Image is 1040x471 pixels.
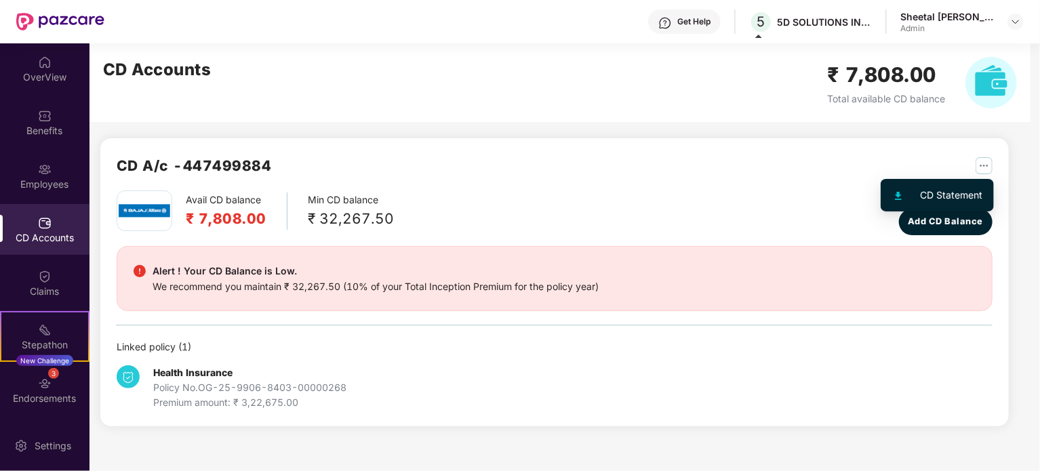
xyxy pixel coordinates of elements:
[153,279,599,294] div: We recommend you maintain ₹ 32,267.50 (10% of your Total Inception Premium for the policy year)
[827,93,945,104] span: Total available CD balance
[921,188,983,203] div: CD Statement
[153,263,599,279] div: Alert ! Your CD Balance is Low.
[117,365,140,388] img: svg+xml;base64,PHN2ZyB4bWxucz0iaHR0cDovL3d3dy53My5vcmcvMjAwMC9zdmciIHdpZHRoPSIzNCIgaGVpZ2h0PSIzNC...
[117,340,993,354] div: Linked policy ( 1 )
[895,192,902,200] img: svg+xml;base64,PHN2ZyB4bWxucz0iaHR0cDovL3d3dy53My5vcmcvMjAwMC9zdmciIHhtbG5zOnhsaW5rPSJodHRwOi8vd3...
[899,209,993,235] button: Add CD Balance
[38,163,52,176] img: svg+xml;base64,PHN2ZyBpZD0iRW1wbG95ZWVzIiB4bWxucz0iaHR0cDovL3d3dy53My5vcmcvMjAwMC9zdmciIHdpZHRoPS...
[153,367,233,378] b: Health Insurance
[677,16,711,27] div: Get Help
[186,207,266,230] h2: ₹ 7,808.00
[153,380,346,395] div: Policy No. OG-25-9906-8403-00000268
[777,16,872,28] div: 5D SOLUTIONS INDIA PRIVATE LIMITED
[38,323,52,337] img: svg+xml;base64,PHN2ZyB4bWxucz0iaHR0cDovL3d3dy53My5vcmcvMjAwMC9zdmciIHdpZHRoPSIyMSIgaGVpZ2h0PSIyMC...
[908,215,983,228] span: Add CD Balance
[827,59,945,91] h2: ₹ 7,808.00
[14,439,28,453] img: svg+xml;base64,PHN2ZyBpZD0iU2V0dGluZy0yMHgyMCIgeG1sbnM9Imh0dHA6Ly93d3cudzMub3JnLzIwMDAvc3ZnIiB3aW...
[31,439,75,453] div: Settings
[976,157,993,174] img: svg+xml;base64,PHN2ZyB4bWxucz0iaHR0cDovL3d3dy53My5vcmcvMjAwMC9zdmciIHdpZHRoPSIyNSIgaGVpZ2h0PSIyNS...
[153,395,346,410] div: Premium amount: ₹ 3,22,675.00
[965,57,1017,108] img: svg+xml;base64,PHN2ZyB4bWxucz0iaHR0cDovL3d3dy53My5vcmcvMjAwMC9zdmciIHhtbG5zOnhsaW5rPSJodHRwOi8vd3...
[1,338,88,352] div: Stepathon
[38,109,52,123] img: svg+xml;base64,PHN2ZyBpZD0iQmVuZWZpdHMiIHhtbG5zPSJodHRwOi8vd3d3LnczLm9yZy8yMDAwL3N2ZyIgd2lkdGg9Ij...
[1010,16,1021,27] img: svg+xml;base64,PHN2ZyBpZD0iRHJvcGRvd24tMzJ4MzIiIHhtbG5zPSJodHRwOi8vd3d3LnczLm9yZy8yMDAwL3N2ZyIgd2...
[900,10,995,23] div: Sheetal [PERSON_NAME]
[38,56,52,69] img: svg+xml;base64,PHN2ZyBpZD0iSG9tZSIgeG1sbnM9Imh0dHA6Ly93d3cudzMub3JnLzIwMDAvc3ZnIiB3aWR0aD0iMjAiIG...
[117,155,272,177] h2: CD A/c - 447499884
[48,368,59,379] div: 3
[186,192,287,230] div: Avail CD balance
[308,207,394,230] div: ₹ 32,267.50
[16,355,73,366] div: New Challenge
[38,270,52,283] img: svg+xml;base64,PHN2ZyBpZD0iQ2xhaW0iIHhtbG5zPSJodHRwOi8vd3d3LnczLm9yZy8yMDAwL3N2ZyIgd2lkdGg9IjIwIi...
[119,194,170,227] img: bajaj.png
[103,57,212,83] h2: CD Accounts
[900,23,995,34] div: Admin
[757,14,765,30] span: 5
[134,265,146,277] img: svg+xml;base64,PHN2ZyBpZD0iRGFuZ2VyX2FsZXJ0IiBkYXRhLW5hbWU9IkRhbmdlciBhbGVydCIgeG1sbnM9Imh0dHA6Ly...
[308,192,394,230] div: Min CD balance
[16,13,104,30] img: New Pazcare Logo
[658,16,672,30] img: svg+xml;base64,PHN2ZyBpZD0iSGVscC0zMngzMiIgeG1sbnM9Imh0dHA6Ly93d3cudzMub3JnLzIwMDAvc3ZnIiB3aWR0aD...
[38,216,52,230] img: svg+xml;base64,PHN2ZyBpZD0iQ0RfQWNjb3VudHMiIGRhdGEtbmFtZT0iQ0QgQWNjb3VudHMiIHhtbG5zPSJodHRwOi8vd3...
[38,377,52,390] img: svg+xml;base64,PHN2ZyBpZD0iRW5kb3JzZW1lbnRzIiB4bWxucz0iaHR0cDovL3d3dy53My5vcmcvMjAwMC9zdmciIHdpZH...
